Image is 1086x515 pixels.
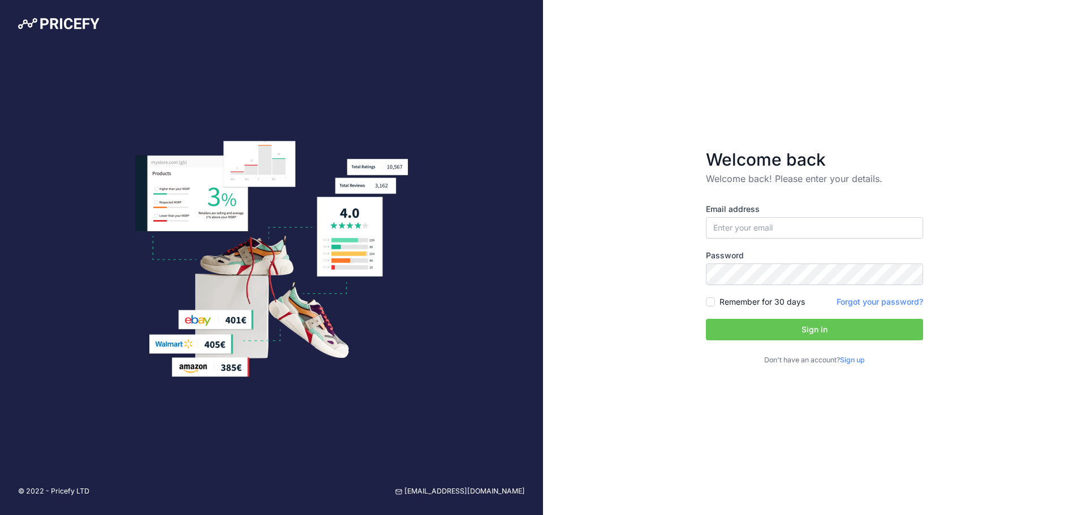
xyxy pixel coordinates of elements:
[706,149,923,170] h3: Welcome back
[706,355,923,366] p: Don't have an account?
[840,356,865,364] a: Sign up
[706,319,923,340] button: Sign in
[18,486,89,497] p: © 2022 - Pricefy LTD
[719,296,805,308] label: Remember for 30 days
[395,486,525,497] a: [EMAIL_ADDRESS][DOMAIN_NAME]
[706,250,923,261] label: Password
[706,217,923,239] input: Enter your email
[706,172,923,185] p: Welcome back! Please enter your details.
[837,297,923,306] a: Forgot your password?
[18,18,100,29] img: Pricefy
[706,204,923,215] label: Email address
